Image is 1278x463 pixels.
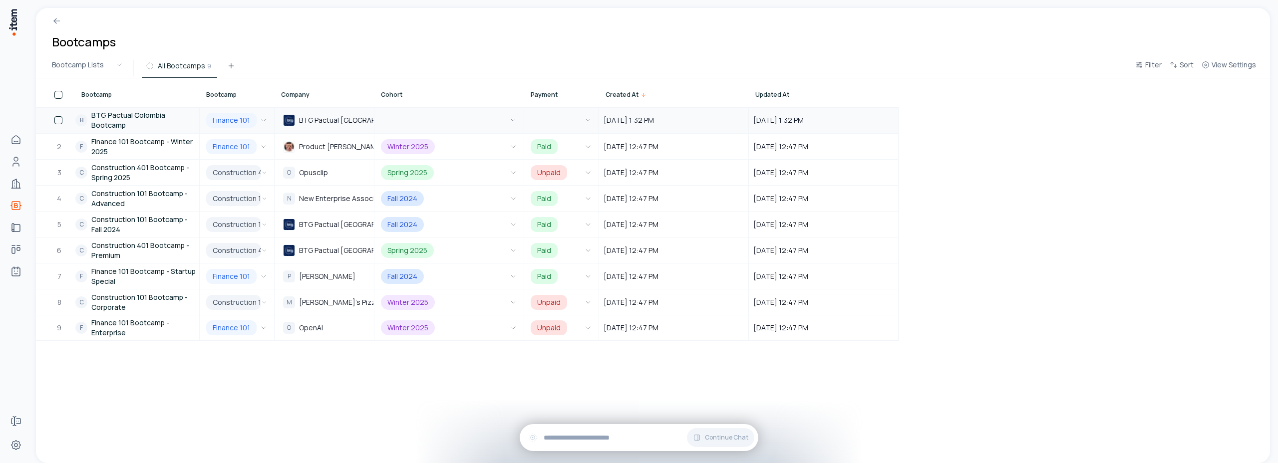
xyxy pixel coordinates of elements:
[275,137,373,157] div: Product HuntProduct [PERSON_NAME]
[75,141,87,153] div: F
[299,220,413,229] span: BTG Pactual [GEOGRAPHIC_DATA]
[6,435,26,455] a: Settings
[207,61,211,70] span: 9
[299,298,379,307] span: [PERSON_NAME]'s Pizza
[381,91,402,99] span: Cohort
[1212,60,1256,70] span: View Settings
[6,196,26,216] a: bootcamps
[749,212,898,236] span: [DATE] 12:47 PM
[75,290,199,314] a: CConstruction 101 Bootcamp - Corporate
[749,160,898,185] span: [DATE] 12:47 PM
[299,168,328,177] span: Opusclip
[283,270,295,282] div: P
[374,78,524,107] th: Cohort
[749,238,898,262] span: [DATE] 12:47 PM
[600,316,748,340] span: [DATE] 12:47 PM
[524,78,599,107] th: Payment
[57,194,62,204] span: 4
[299,246,413,255] span: BTG Pactual [GEOGRAPHIC_DATA]
[749,186,898,211] span: [DATE] 12:47 PM
[57,271,62,281] span: 7
[749,78,899,107] th: Updated At
[6,239,26,259] a: deals
[299,323,323,332] span: OpenAI
[281,91,310,99] span: Company
[75,264,199,288] a: FFinance 101 Bootcamp - Startup Special
[75,114,87,126] div: B
[57,142,62,152] span: 2
[275,266,373,286] div: P[PERSON_NAME]
[606,91,639,99] span: Created At
[142,60,217,78] button: All Bootcamps9
[1180,60,1194,70] span: Sort
[600,108,748,133] span: [DATE] 1:32 PM
[275,163,373,183] div: OOpusclip
[6,218,26,237] a: implementations
[299,272,355,281] span: [PERSON_NAME]
[599,78,749,107] th: Created At
[275,240,373,260] div: BTG Pactual ColombiaBTG Pactual [GEOGRAPHIC_DATA]
[600,264,748,288] span: [DATE] 12:47 PM
[75,322,87,334] div: F
[6,411,26,431] a: Forms
[6,261,26,281] a: Agents
[75,108,199,133] a: BBTG Pactual Colombia Bootcamp
[1131,59,1166,77] button: Filter
[75,244,87,256] div: C
[600,290,748,314] span: [DATE] 12:47 PM
[75,219,87,231] div: C
[275,78,374,107] th: Company
[275,110,373,130] div: BTG Pactual ColombiaBTG Pactual [GEOGRAPHIC_DATA]
[75,316,199,340] a: FFinance 101 Bootcamp - Enterprise
[75,212,199,236] a: CConstruction 101 Bootcamp - Fall 2024
[749,290,898,314] span: [DATE] 12:47 PM
[57,297,62,307] span: 8
[75,193,87,205] div: C
[75,160,199,185] a: CConstruction 401 Bootcamp - Spring 2025
[755,91,789,99] span: Updated At
[8,8,18,36] img: Item Brain Logo
[687,428,754,447] button: Continue Chat
[206,91,237,99] span: Bootcamp
[200,78,275,107] th: Bootcamp
[6,152,26,172] a: Contacts
[275,189,373,209] div: NNew Enterprise Associates (NEA)
[283,193,295,205] div: N
[600,160,748,185] span: [DATE] 12:47 PM
[1145,60,1162,70] span: Filter
[75,186,199,211] a: CConstruction 101 Bootcamp - Advanced
[705,434,748,442] span: Continue Chat
[600,186,748,211] span: [DATE] 12:47 PM
[283,322,295,334] div: O
[299,142,383,151] span: Product [PERSON_NAME]
[749,316,898,340] span: [DATE] 12:47 PM
[275,215,373,234] div: BTG Pactual ColombiaBTG Pactual [GEOGRAPHIC_DATA]
[75,296,87,308] div: C
[299,116,413,125] span: BTG Pactual [GEOGRAPHIC_DATA]
[531,91,558,99] span: Payment
[57,220,62,230] span: 5
[283,167,295,179] div: O
[6,130,26,150] a: Home
[520,424,758,451] div: Continue Chat
[57,168,62,178] span: 3
[75,270,87,282] div: F
[749,264,898,288] span: [DATE] 12:47 PM
[600,238,748,262] span: [DATE] 12:47 PM
[158,61,205,71] span: All Bootcamps
[275,292,373,312] div: M[PERSON_NAME]'s Pizza
[6,174,26,194] a: Companies
[75,167,87,179] div: C
[1198,59,1260,77] button: View Settings
[299,194,411,203] span: New Enterprise Associates (NEA)
[275,318,373,338] div: OOpenAI
[600,134,748,159] span: [DATE] 12:47 PM
[75,238,199,262] a: CConstruction 401 Bootcamp - Premium
[283,244,295,256] img: BTG Pactual Colombia
[57,245,62,255] span: 6
[81,91,112,99] span: Bootcamp
[52,34,116,50] h1: Bootcamps
[283,114,295,126] img: BTG Pactual Colombia
[283,296,295,308] div: M
[283,141,295,153] img: Product Hunt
